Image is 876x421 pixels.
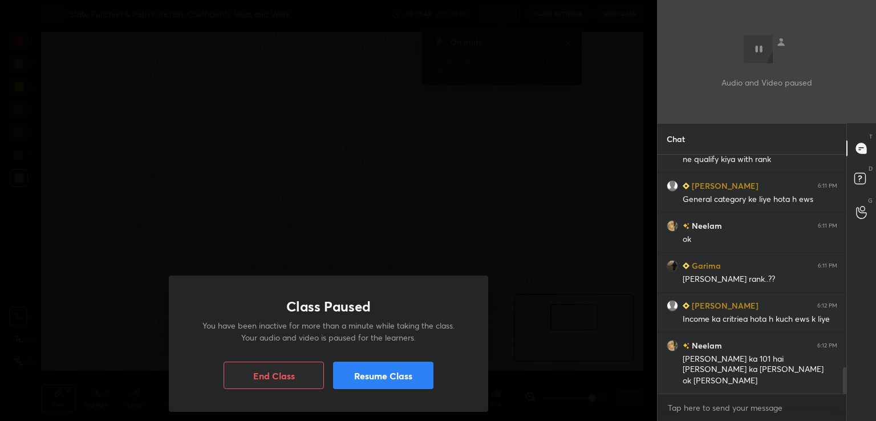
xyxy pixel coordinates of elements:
[683,302,690,309] img: Learner_Badge_beginner_1_8b307cf2a0.svg
[658,124,694,154] p: Chat
[658,155,846,394] div: grid
[818,183,837,189] div: 6:11 PM
[683,234,837,245] div: ok
[683,375,837,387] div: ok [PERSON_NAME]
[667,300,678,311] img: default.png
[868,196,873,205] p: G
[667,180,678,192] img: default.png
[683,274,837,285] div: [PERSON_NAME] rank..??
[690,339,722,351] h6: Neelam
[690,260,721,272] h6: Garima
[818,262,837,269] div: 6:11 PM
[721,76,812,88] p: Audio and Video paused
[683,144,837,165] div: [PERSON_NAME] ,aur [PERSON_NAME] ne qualify kiya with rank
[683,223,690,229] img: no-rating-badge.077c3623.svg
[818,222,837,229] div: 6:11 PM
[683,183,690,189] img: Learner_Badge_beginner_1_8b307cf2a0.svg
[224,362,324,389] button: End Class
[683,354,837,375] div: [PERSON_NAME] ka 101 hai [PERSON_NAME] ka [PERSON_NAME]
[333,362,433,389] button: Resume Class
[869,164,873,173] p: D
[667,340,678,351] img: 3ba5f3331d8f441b9759f01e6fcbb600.jpg
[690,299,759,311] h6: [PERSON_NAME]
[667,220,678,232] img: 3ba5f3331d8f441b9759f01e6fcbb600.jpg
[683,262,690,269] img: Learner_Badge_beginner_1_8b307cf2a0.svg
[817,302,837,309] div: 6:12 PM
[683,314,837,325] div: Income ka critriea hota h kuch ews k liye
[683,194,837,205] div: General category ke liye hota h ews
[667,260,678,272] img: 6d1d521f0f8241c38ae47189063ad7a5.jpg
[690,220,722,232] h6: Neelam
[817,342,837,349] div: 6:12 PM
[196,319,461,343] p: You have been inactive for more than a minute while taking the class. Your audio and video is pau...
[286,298,371,315] h1: Class Paused
[690,180,759,192] h6: [PERSON_NAME]
[869,132,873,141] p: T
[683,343,690,349] img: no-rating-badge.077c3623.svg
